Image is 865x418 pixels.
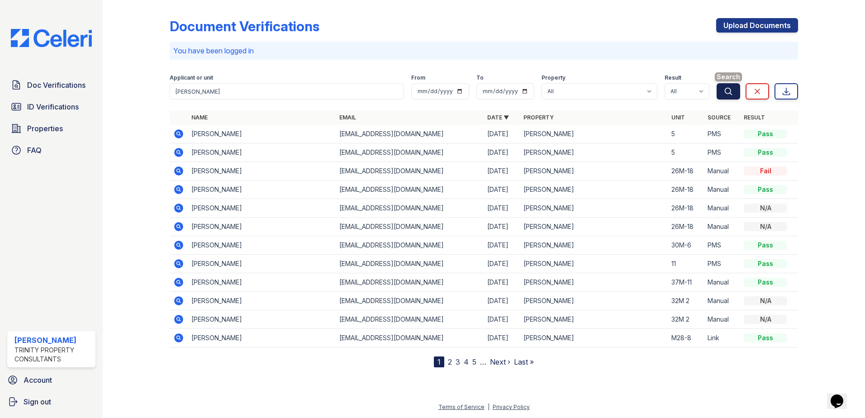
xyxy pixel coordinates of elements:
[520,255,668,273] td: [PERSON_NAME]
[336,218,484,236] td: [EMAIL_ADDRESS][DOMAIN_NAME]
[484,180,520,199] td: [DATE]
[542,74,566,81] label: Property
[484,255,520,273] td: [DATE]
[484,273,520,292] td: [DATE]
[715,72,742,81] span: Search
[484,236,520,255] td: [DATE]
[744,241,787,250] div: Pass
[704,125,740,143] td: PMS
[484,162,520,180] td: [DATE]
[490,357,510,366] a: Next ›
[24,396,51,407] span: Sign out
[4,371,99,389] a: Account
[188,236,336,255] td: [PERSON_NAME]
[484,199,520,218] td: [DATE]
[668,218,704,236] td: 26M-18
[704,218,740,236] td: Manual
[411,74,425,81] label: From
[704,292,740,310] td: Manual
[27,80,86,90] span: Doc Verifications
[668,329,704,347] td: M28-8
[188,199,336,218] td: [PERSON_NAME]
[484,329,520,347] td: [DATE]
[520,273,668,292] td: [PERSON_NAME]
[173,45,794,56] p: You have been logged in
[520,180,668,199] td: [PERSON_NAME]
[336,162,484,180] td: [EMAIL_ADDRESS][DOMAIN_NAME]
[4,393,99,411] a: Sign out
[704,255,740,273] td: PMS
[665,74,681,81] label: Result
[520,162,668,180] td: [PERSON_NAME]
[520,199,668,218] td: [PERSON_NAME]
[336,255,484,273] td: [EMAIL_ADDRESS][DOMAIN_NAME]
[717,83,740,100] button: Search
[188,310,336,329] td: [PERSON_NAME]
[704,329,740,347] td: Link
[188,255,336,273] td: [PERSON_NAME]
[704,180,740,199] td: Manual
[668,273,704,292] td: 37M-11
[514,357,534,366] a: Last »
[339,114,356,121] a: Email
[188,180,336,199] td: [PERSON_NAME]
[744,204,787,213] div: N/A
[484,125,520,143] td: [DATE]
[14,346,92,364] div: Trinity Property Consultants
[704,162,740,180] td: Manual
[827,382,856,409] iframe: chat widget
[188,143,336,162] td: [PERSON_NAME]
[476,74,484,81] label: To
[744,129,787,138] div: Pass
[484,292,520,310] td: [DATE]
[7,76,95,94] a: Doc Verifications
[464,357,469,366] a: 4
[520,125,668,143] td: [PERSON_NAME]
[336,143,484,162] td: [EMAIL_ADDRESS][DOMAIN_NAME]
[744,333,787,342] div: Pass
[336,292,484,310] td: [EMAIL_ADDRESS][DOMAIN_NAME]
[488,404,490,410] div: |
[7,119,95,138] a: Properties
[24,375,52,385] span: Account
[744,296,787,305] div: N/A
[472,357,476,366] a: 5
[744,166,787,176] div: Fail
[484,143,520,162] td: [DATE]
[520,329,668,347] td: [PERSON_NAME]
[484,218,520,236] td: [DATE]
[716,18,798,33] a: Upload Documents
[4,29,99,47] img: CE_Logo_Blue-a8612792a0a2168367f1c8372b55b34899dd931a85d93a1a3d3e32e68fde9ad4.png
[336,236,484,255] td: [EMAIL_ADDRESS][DOMAIN_NAME]
[668,292,704,310] td: 32M 2
[668,143,704,162] td: 5
[520,292,668,310] td: [PERSON_NAME]
[668,199,704,218] td: 26M-18
[520,218,668,236] td: [PERSON_NAME]
[448,357,452,366] a: 2
[744,315,787,324] div: N/A
[484,310,520,329] td: [DATE]
[744,114,765,121] a: Result
[27,101,79,112] span: ID Verifications
[668,180,704,199] td: 26M-18
[668,236,704,255] td: 30M-6
[668,125,704,143] td: 5
[188,292,336,310] td: [PERSON_NAME]
[704,236,740,255] td: PMS
[668,162,704,180] td: 26M-18
[336,310,484,329] td: [EMAIL_ADDRESS][DOMAIN_NAME]
[7,98,95,116] a: ID Verifications
[493,404,530,410] a: Privacy Policy
[704,310,740,329] td: Manual
[7,141,95,159] a: FAQ
[438,404,485,410] a: Terms of Service
[336,199,484,218] td: [EMAIL_ADDRESS][DOMAIN_NAME]
[480,356,486,367] span: …
[708,114,731,121] a: Source
[336,125,484,143] td: [EMAIL_ADDRESS][DOMAIN_NAME]
[170,18,319,34] div: Document Verifications
[744,278,787,287] div: Pass
[671,114,685,121] a: Unit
